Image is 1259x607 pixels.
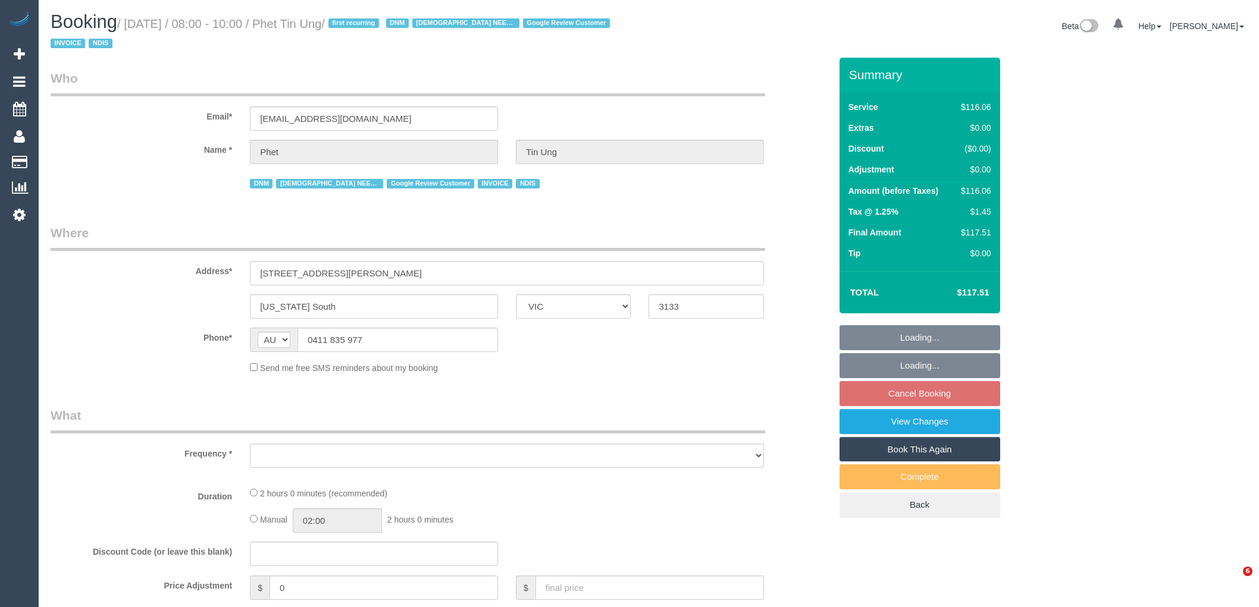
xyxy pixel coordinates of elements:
[7,12,31,29] img: Automaid Logo
[42,542,241,558] label: Discount Code (or leave this blank)
[42,575,241,592] label: Price Adjustment
[250,575,270,600] span: $
[51,39,85,48] span: INVOICE
[51,11,117,32] span: Booking
[956,185,991,197] div: $116.06
[51,70,765,96] legend: Who
[956,227,991,238] div: $117.51
[848,227,901,238] label: Final Amount
[535,575,764,600] input: final price
[523,18,610,28] span: Google Review Customer
[51,17,613,51] small: / [DATE] / 08:00 - 10:00 / Phet Tin Ung
[956,206,991,218] div: $1.45
[848,143,884,155] label: Discount
[956,247,991,259] div: $0.00
[412,18,519,28] span: [DEMOGRAPHIC_DATA] NEEDED
[276,179,383,188] span: [DEMOGRAPHIC_DATA] NEEDED
[260,489,387,498] span: 2 hours 0 minutes (recommended)
[42,140,241,156] label: Name *
[840,492,1000,517] a: Back
[51,407,765,433] legend: What
[42,328,241,344] label: Phone*
[250,294,498,319] input: Suburb*
[649,294,763,319] input: Post Code*
[250,179,273,188] span: DNM
[478,179,512,188] span: INVOICE
[42,444,241,460] label: Frequency *
[848,247,861,259] label: Tip
[260,515,287,524] span: Manual
[387,515,453,524] span: 2 hours 0 minutes
[51,17,613,51] span: /
[260,363,438,373] span: Send me free SMS reminders about my booking
[250,140,498,164] input: First Name*
[849,68,994,81] h3: Summary
[1243,567,1252,576] span: 6
[848,122,874,134] label: Extras
[1219,567,1247,595] iframe: Intercom live chat
[840,437,1000,462] a: Book This Again
[516,140,764,164] input: Last Name*
[51,224,765,251] legend: Where
[42,261,241,277] label: Address*
[516,575,535,600] span: $
[956,163,991,175] div: $0.00
[516,179,539,188] span: NDIS
[89,39,112,48] span: NDIS
[1170,21,1244,31] a: [PERSON_NAME]
[956,143,991,155] div: ($0.00)
[850,287,879,297] strong: Total
[848,101,878,113] label: Service
[956,101,991,113] div: $116.06
[848,185,938,197] label: Amount (before Taxes)
[42,486,241,502] label: Duration
[1062,21,1099,31] a: Beta
[1079,19,1098,34] img: New interface
[328,18,379,28] span: first recurring
[386,18,409,28] span: DNM
[840,409,1000,434] a: View Changes
[848,206,898,218] label: Tax @ 1.25%
[956,122,991,134] div: $0.00
[848,163,894,175] label: Adjustment
[387,179,474,188] span: Google Review Customer
[42,106,241,122] label: Email*
[1138,21,1161,31] a: Help
[921,288,989,298] h4: $117.51
[297,328,498,352] input: Phone*
[250,106,498,131] input: Email*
